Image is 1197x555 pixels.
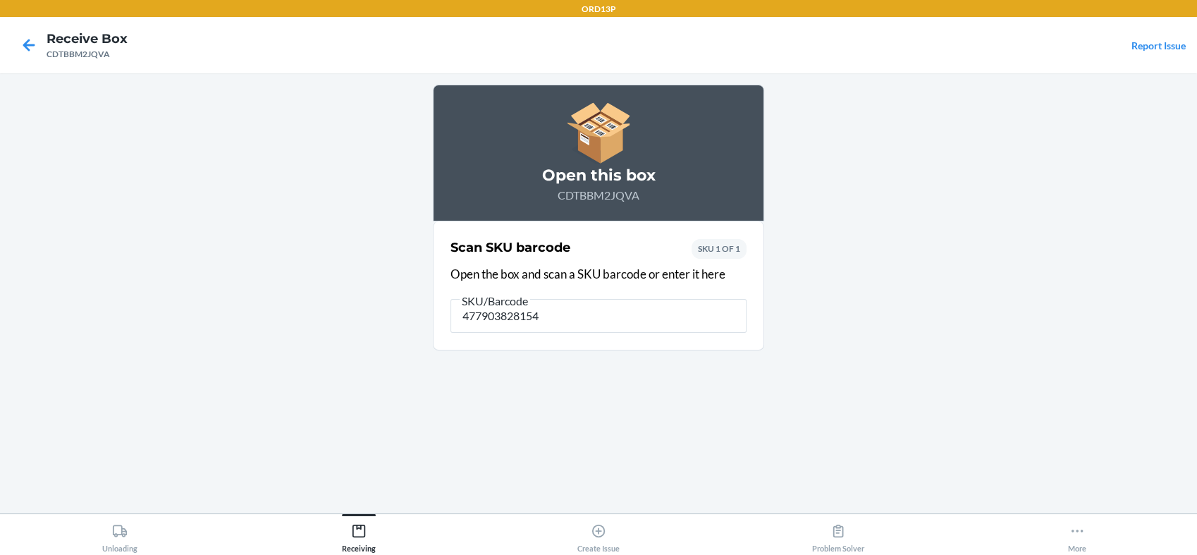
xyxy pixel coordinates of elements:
[450,238,570,257] h2: Scan SKU barcode
[240,514,479,553] button: Receiving
[1068,518,1086,553] div: More
[957,514,1197,553] button: More
[718,514,958,553] button: Problem Solver
[450,187,747,204] p: CDTBBM2JQVA
[698,243,740,255] p: SKU 1 OF 1
[450,299,747,333] input: SKU/Barcode
[479,514,718,553] button: Create Issue
[47,48,128,61] div: CDTBBM2JQVA
[450,265,747,283] p: Open the box and scan a SKU barcode or enter it here
[47,30,128,48] h4: Receive Box
[450,164,747,187] h3: Open this box
[460,294,530,308] span: SKU/Barcode
[812,518,864,553] div: Problem Solver
[577,518,620,553] div: Create Issue
[582,3,616,16] p: ORD13P
[342,518,376,553] div: Receiving
[1131,39,1186,51] a: Report Issue
[102,518,137,553] div: Unloading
